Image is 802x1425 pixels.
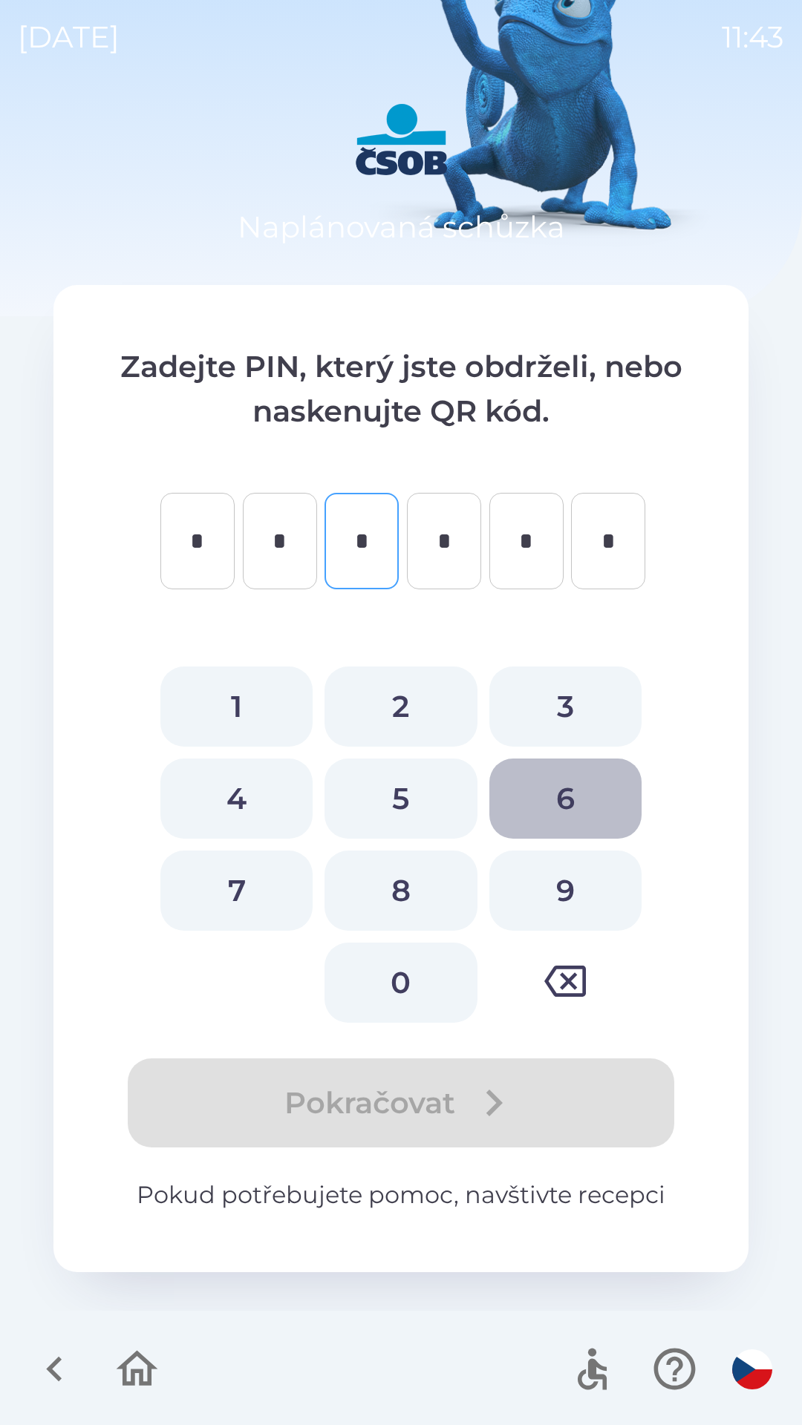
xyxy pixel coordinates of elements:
[325,943,477,1023] button: 0
[53,104,749,175] img: Logo
[325,666,477,747] button: 2
[238,205,565,249] p: Naplánovaná schůzka
[325,851,477,931] button: 8
[722,15,784,59] p: 11:43
[160,666,313,747] button: 1
[113,1177,689,1213] p: Pokud potřebujete pomoc, navštivte recepci
[489,759,642,839] button: 6
[325,759,477,839] button: 5
[113,344,689,433] p: Zadejte PIN, který jste obdrželi, nebo naskenujte QR kód.
[489,851,642,931] button: 9
[18,15,120,59] p: [DATE]
[160,851,313,931] button: 7
[732,1349,772,1389] img: cs flag
[160,759,313,839] button: 4
[489,666,642,747] button: 3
